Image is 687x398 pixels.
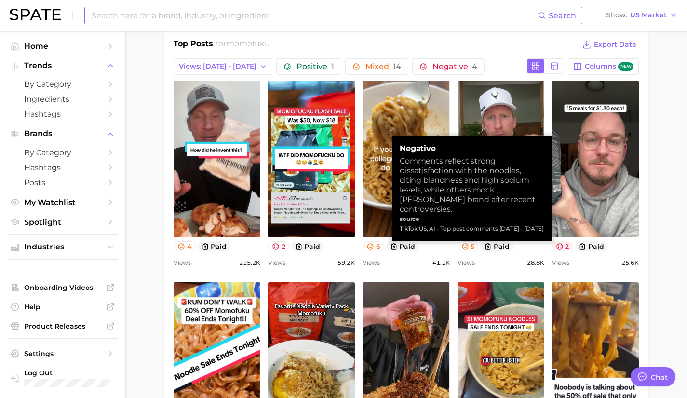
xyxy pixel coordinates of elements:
button: paid [291,241,324,251]
div: Comments reflect strong dissatisfaction with the noodles, citing blandness and high sodium levels... [400,156,544,214]
h2: for [216,38,270,53]
button: 5 [458,241,479,251]
a: by Category [8,145,118,160]
span: Trends [24,61,101,70]
span: US Market [630,13,667,18]
button: Industries [8,240,118,254]
div: TikTok US, AI - Top post comments [DATE] - [DATE] [400,224,544,233]
button: Export Data [580,38,639,52]
strong: Negative [400,144,544,153]
span: 25.6k [621,257,639,269]
button: ShowUS Market [604,9,680,22]
button: paid [386,241,419,251]
span: My Watchlist [24,198,101,207]
span: Settings [24,349,101,358]
span: by Category [24,80,101,89]
span: Views [458,257,475,269]
span: Spotlight [24,218,101,227]
span: Industries [24,243,101,251]
span: Ingredients [24,95,101,104]
a: Spotlight [8,215,118,230]
span: 1 [331,62,334,71]
span: Views [552,257,569,269]
span: Posts [24,178,101,187]
a: Help [8,300,118,314]
span: 59.2k [337,257,355,269]
button: 2 [268,241,289,251]
span: new [618,62,633,71]
span: Onboarding Videos [24,283,101,292]
span: Views [174,257,191,269]
span: Search [549,11,576,20]
span: 4 [472,62,477,71]
span: Product Releases [24,322,101,330]
span: 41.1k [432,257,450,269]
span: Show [606,13,627,18]
a: Log out. Currently logged in with e-mail nuria@godwinretailgroup.com. [8,366,118,390]
button: 6 [363,241,384,251]
span: Positive [296,63,334,70]
a: by Category [8,77,118,92]
span: Brands [24,129,101,138]
button: 2 [552,241,573,251]
span: Hashtags [24,163,101,172]
a: Product Releases [8,319,118,333]
span: Views [268,257,285,269]
span: 215.2k [239,257,260,269]
span: Views: [DATE] - [DATE] [179,62,256,70]
button: Trends [8,58,118,73]
span: 14 [393,62,401,71]
span: Export Data [594,41,636,49]
button: Columnsnew [568,58,639,75]
span: by Category [24,148,101,157]
span: Columns [585,62,633,71]
button: paid [198,241,231,251]
a: Hashtags [8,160,118,175]
button: paid [480,241,513,251]
a: Settings [8,346,118,361]
button: 4 [174,241,196,251]
img: SPATE [10,9,61,20]
span: Negative [432,63,477,70]
a: Onboarding Videos [8,280,118,295]
span: Views [363,257,380,269]
span: momofuku [226,39,270,48]
button: Brands [8,126,118,141]
span: Home [24,41,101,51]
a: Posts [8,175,118,190]
span: 28.8k [527,257,544,269]
a: Home [8,39,118,54]
a: Hashtags [8,107,118,122]
strong: source [400,215,419,222]
h1: Top Posts [174,38,213,53]
span: Log Out [24,369,128,377]
span: Hashtags [24,110,101,119]
span: Mixed [365,63,401,70]
button: Views: [DATE] - [DATE] [174,58,272,75]
a: My Watchlist [8,195,118,210]
input: Search here for a brand, industry, or ingredient [91,7,538,24]
a: Ingredients [8,92,118,107]
button: paid [575,241,608,251]
span: Help [24,302,101,311]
